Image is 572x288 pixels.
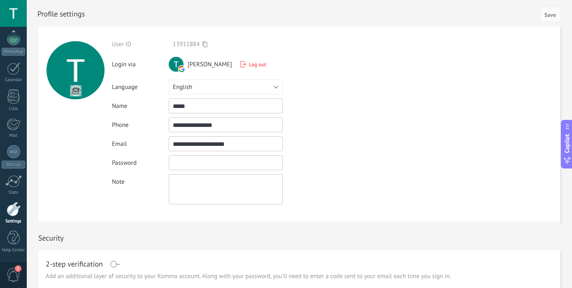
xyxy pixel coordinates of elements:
[2,133,26,138] div: Mail
[540,7,560,22] button: Save
[544,12,556,18] span: Save
[2,248,26,253] div: Help Center
[112,83,169,91] div: Language
[112,102,169,110] div: Name
[2,106,26,112] div: Lists
[46,261,103,267] h1: 2-step verification
[2,161,25,169] div: Wazzup
[112,121,169,129] div: Phone
[112,40,169,48] div: User ID
[112,174,169,186] div: Note
[2,219,26,224] div: Settings
[563,134,571,153] span: Copilot
[2,190,26,195] div: Stats
[173,40,200,48] span: 13911884
[2,48,25,56] div: WhatsApp
[15,265,21,272] span: 2
[169,80,283,94] button: English
[249,61,266,68] span: Log out
[173,83,192,91] span: English
[46,272,451,281] span: Add an additional layer of security to your Kommo account. Along with your password, you’ll need ...
[10,148,17,155] img: Wazzup
[2,77,26,83] div: Calendar
[38,233,64,243] h1: Security
[112,140,169,148] div: Email
[112,159,169,167] div: Password
[188,61,232,68] span: [PERSON_NAME]
[112,56,169,68] div: Login via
